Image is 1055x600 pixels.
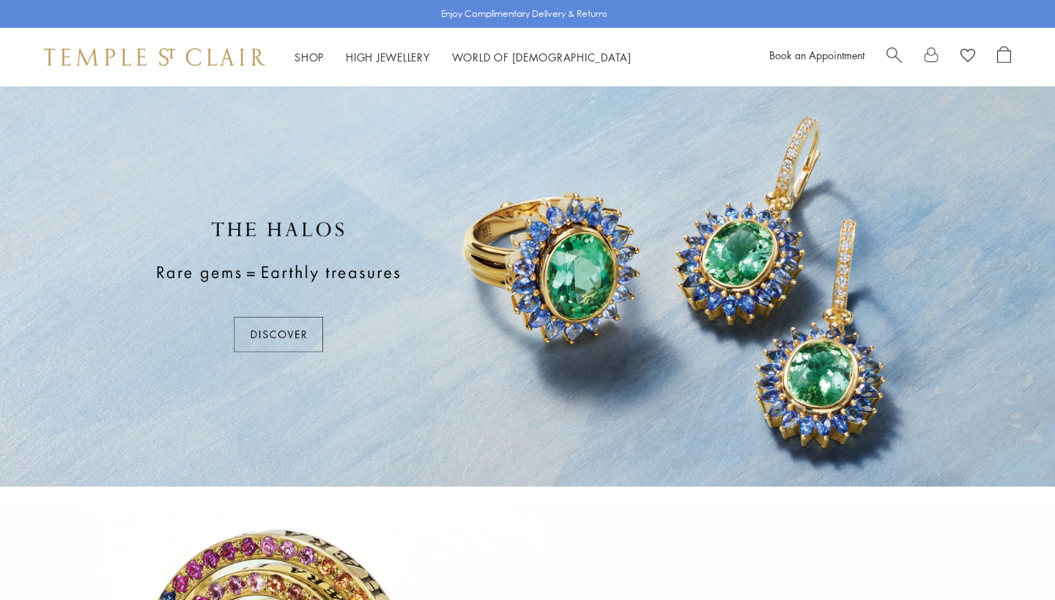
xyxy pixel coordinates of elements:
a: World of [DEMOGRAPHIC_DATA]World of [DEMOGRAPHIC_DATA] [452,50,632,64]
iframe: Gorgias live chat messenger [982,531,1040,585]
a: ShopShop [295,50,324,64]
img: Temple St. Clair [44,48,265,66]
a: Open Shopping Bag [997,46,1011,68]
p: Enjoy Complimentary Delivery & Returns [441,7,607,21]
a: Search [886,46,902,68]
a: High JewelleryHigh Jewellery [346,50,430,64]
a: View Wishlist [960,46,975,68]
nav: Main navigation [295,48,632,67]
a: Book an Appointment [769,48,865,62]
